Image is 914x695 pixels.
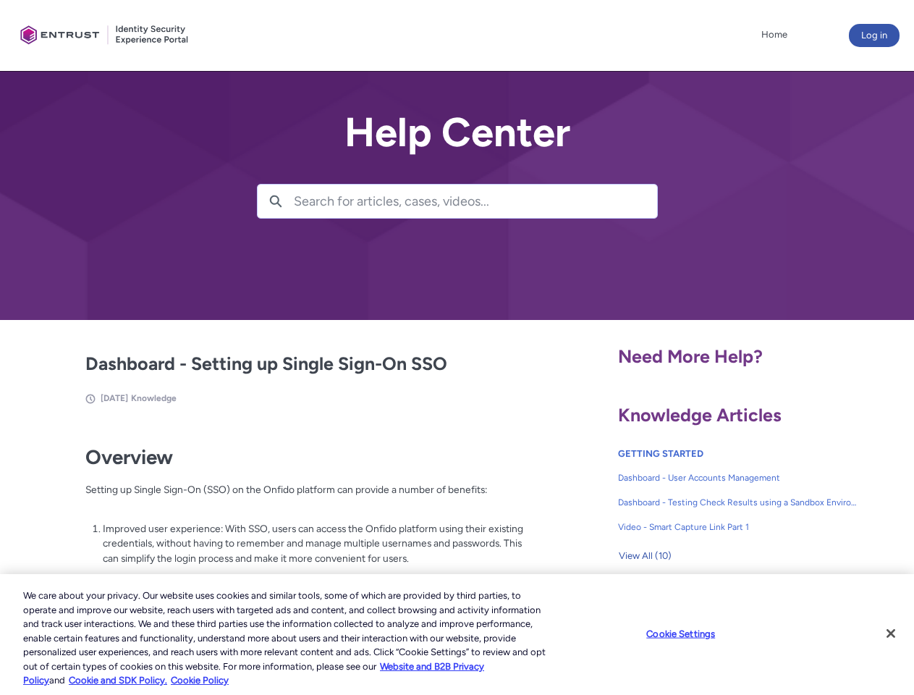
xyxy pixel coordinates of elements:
[294,185,657,218] input: Search for articles, cases, videos...
[618,448,703,459] a: GETTING STARTED
[85,350,524,378] h2: Dashboard - Setting up Single Sign-On SSO
[618,496,858,509] span: Dashboard - Testing Check Results using a Sandbox Environment
[618,521,858,534] span: Video - Smart Capture Link Part 1
[101,393,128,403] span: [DATE]
[258,185,294,218] button: Search
[69,675,167,686] a: Cookie and SDK Policy.
[618,490,858,515] a: Dashboard - Testing Check Results using a Sandbox Environment
[618,345,763,367] span: Need More Help?
[618,466,858,490] a: Dashboard - User Accounts Management
[171,675,229,686] a: Cookie Policy
[85,482,524,512] p: Setting up Single Sign-On (SSO) on the Onfido platform can provide a number of benefits:
[103,521,524,566] p: Improved user experience: With SSO, users can access the Onfido platform using their existing cre...
[618,544,672,568] button: View All (10)
[619,545,672,567] span: View All (10)
[618,515,858,539] a: Video - Smart Capture Link Part 1
[23,589,549,688] div: We care about your privacy. Our website uses cookies and similar tools, some of which are provide...
[635,619,726,648] button: Cookie Settings
[618,471,858,484] span: Dashboard - User Accounts Management
[618,404,782,426] span: Knowledge Articles
[85,445,173,469] strong: Overview
[849,24,900,47] button: Log in
[257,110,658,155] h2: Help Center
[758,24,791,46] a: Home
[875,618,907,649] button: Close
[131,392,177,405] li: Knowledge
